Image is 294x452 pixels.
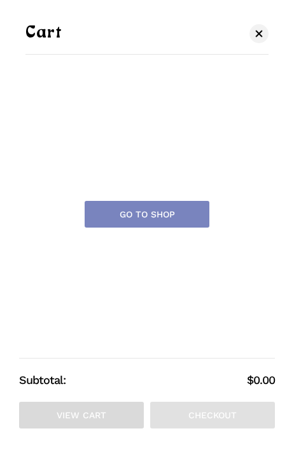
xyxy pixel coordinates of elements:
strong: Subtotal: [19,371,247,389]
a: Go to shop [85,201,209,228]
span: No products in the cart. [19,174,275,191]
bdi: 0.00 [247,373,275,387]
span: $ [247,373,253,387]
span: Cart [25,25,62,41]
